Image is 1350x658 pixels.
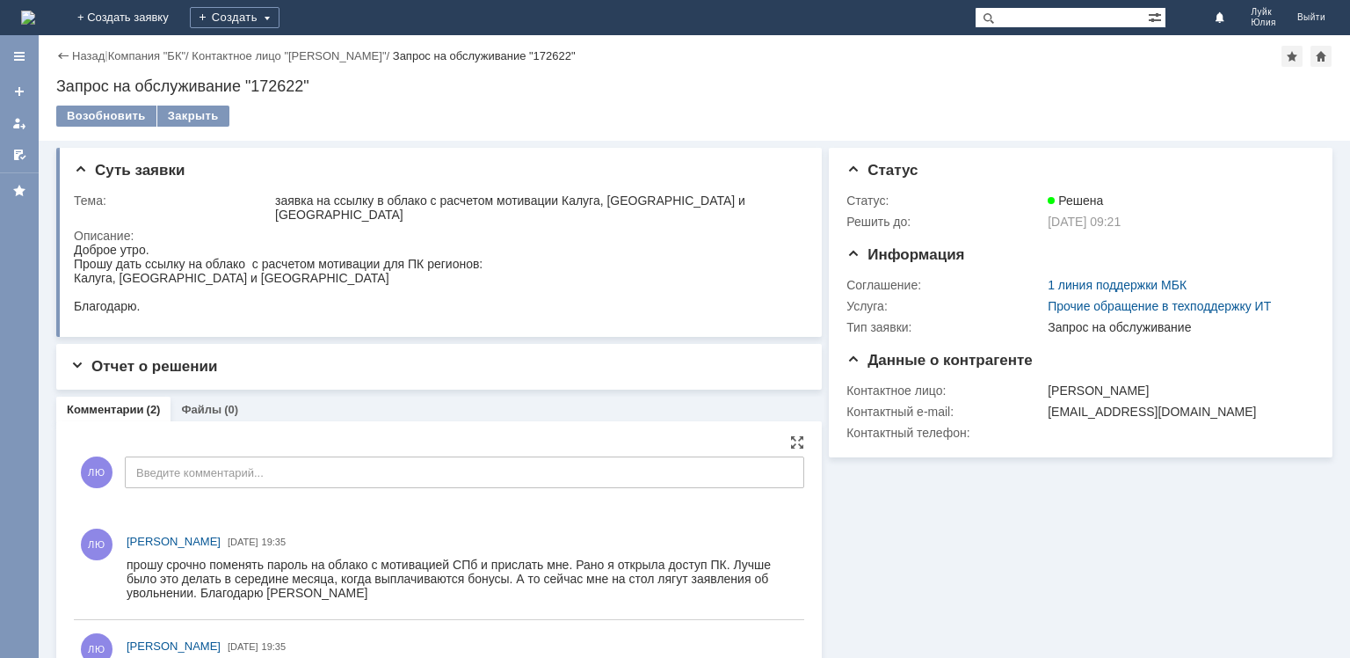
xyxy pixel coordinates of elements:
[5,109,33,137] a: Мои заявки
[127,533,221,551] a: [PERSON_NAME]
[846,299,1044,313] div: Услуга:
[262,641,287,652] span: 19:35
[1048,405,1306,419] div: [EMAIL_ADDRESS][DOMAIN_NAME]
[72,49,105,62] a: Назад
[1048,278,1187,292] a: 1 линия поддержки МБК
[1251,7,1276,18] span: Луйк
[91,69,221,83] a: [URL][DOMAIN_NAME]
[1048,194,1103,208] span: Решена
[192,49,386,62] a: Контактное лицо "[PERSON_NAME]"
[87,40,217,55] a: [URL][DOMAIN_NAME]
[1048,215,1121,229] span: [DATE] 09:21
[192,49,392,62] div: /
[108,49,192,62] div: /
[1048,384,1306,398] div: [PERSON_NAME]
[393,49,576,62] div: Запрос на обслуживание "172622"
[1251,18,1276,28] span: Юлия
[105,48,107,62] div: |
[35,69,431,83] li: Ижевск yj4FRb4mt2
[228,537,258,547] span: [DATE]
[1281,46,1303,67] div: Добавить в избранное
[67,403,144,416] a: Комментарии
[1310,46,1332,67] div: Сделать домашней страницей
[228,641,258,652] span: [DATE]
[74,229,801,243] div: Описание:
[108,49,185,62] a: Компания "БК"
[35,55,431,69] li: [GEOGRAPHIC_DATA] ZdMLEAJ3xf
[74,162,185,179] span: Суть заявки
[846,352,1033,369] span: Данные о контрагенте
[846,194,1044,208] div: Статус:
[21,11,35,25] img: logo
[5,77,33,106] a: Создать заявку
[70,358,217,375] span: Отчет о решении
[127,535,221,548] span: [PERSON_NAME]
[846,246,964,263] span: Информация
[1048,320,1306,334] div: Запрос на обслуживание
[224,403,238,416] div: (0)
[1148,8,1165,25] span: Расширенный поиск
[262,537,287,547] span: 19:35
[846,426,1044,440] div: Контактный телефон:
[190,7,279,28] div: Создать
[846,215,1044,229] div: Решить до:
[35,40,431,55] li: Калуга Moa4Mj5Ri2
[127,640,221,653] span: [PERSON_NAME]
[56,77,1332,95] div: Запрос на обслуживание "172622"
[846,162,918,179] span: Статус
[275,194,797,222] div: заявка на ссылку в облако с расчетом мотивации Калуга, [GEOGRAPHIC_DATA] и [GEOGRAPHIC_DATA]
[181,403,221,416] a: Файлы
[846,405,1044,419] div: Контактный e-mail:
[790,435,804,450] div: На всю страницу
[21,11,35,25] a: Перейти на домашнюю страницу
[127,638,221,655] a: [PERSON_NAME]
[344,152,430,171] td: wsPyZmDCL6
[81,457,112,488] span: ЛЮ
[147,403,161,416] div: (2)
[846,384,1044,398] div: Контактное лицо:
[1048,299,1271,313] a: Прочие обращение в техподдержку ИТ
[139,152,345,171] td: [URL][DOMAIN_NAME]
[846,320,1044,334] div: Тип заявки:
[1,152,139,171] td: [GEOGRAPHIC_DATA]
[177,55,307,69] a: [URL][DOMAIN_NAME]
[846,278,1044,292] div: Соглашение:
[74,194,272,208] div: Тема:
[5,141,33,169] a: Мои согласования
